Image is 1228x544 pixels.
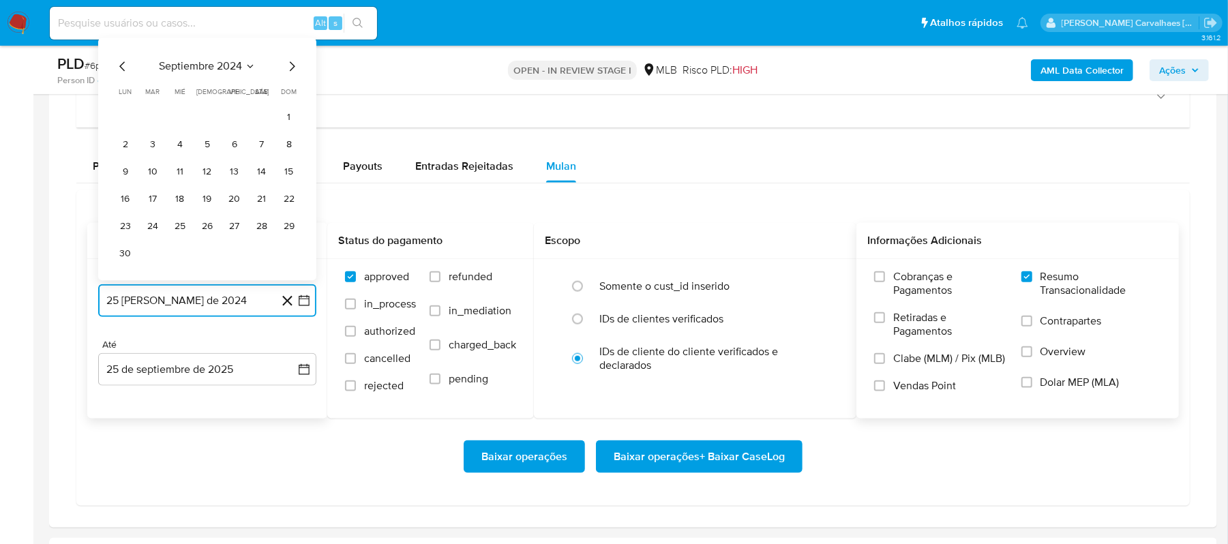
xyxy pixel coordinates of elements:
[344,14,372,33] button: search-icon
[1203,16,1218,30] a: Sair
[57,74,95,87] b: Person ID
[50,14,377,32] input: Pesquise usuários ou casos...
[315,16,326,29] span: Alt
[1062,16,1199,29] p: sara.carvalhaes@mercadopago.com.br
[642,63,677,78] div: MLB
[85,59,207,72] span: # 6pp1yoklvlL9I5xwczQDseEh
[1040,59,1124,81] b: AML Data Collector
[732,62,758,78] span: HIGH
[1159,59,1186,81] span: Ações
[1201,32,1221,43] span: 3.161.2
[1031,59,1133,81] button: AML Data Collector
[57,52,85,74] b: PLD
[508,61,637,80] p: OPEN - IN REVIEW STAGE I
[333,16,338,29] span: s
[98,74,254,87] a: cd67d4a36b9fec7b56d419e7328c0fcd
[1150,59,1209,81] button: Ações
[683,63,758,78] span: Risco PLD:
[930,16,1003,30] span: Atalhos rápidos
[1017,17,1028,29] a: Notificações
